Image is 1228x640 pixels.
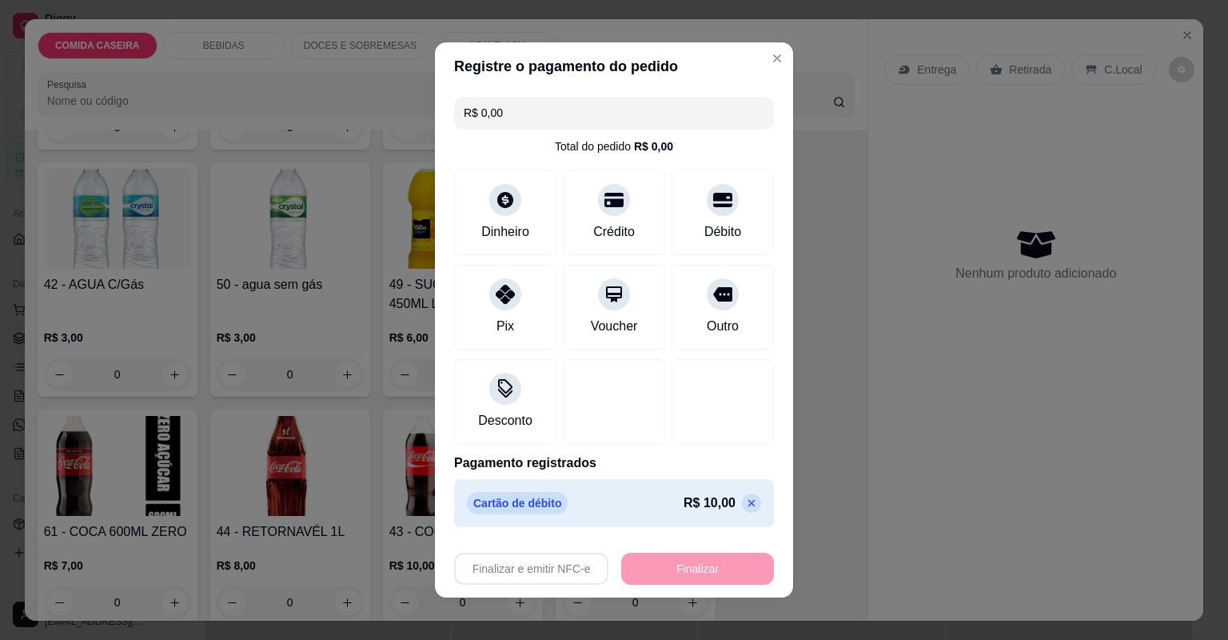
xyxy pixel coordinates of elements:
[704,222,741,242] div: Débito
[593,222,635,242] div: Crédito
[764,46,790,71] button: Close
[496,317,514,336] div: Pix
[464,97,764,129] input: Ex.: hambúrguer de cordeiro
[684,494,736,513] p: R$ 10,00
[707,317,739,336] div: Outro
[481,222,529,242] div: Dinheiro
[454,454,774,473] p: Pagamento registrados
[435,42,793,90] header: Registre o pagamento do pedido
[555,138,673,154] div: Total do pedido
[467,492,568,514] p: Cartão de débito
[634,138,673,154] div: R$ 0,00
[478,411,532,430] div: Desconto
[591,317,638,336] div: Voucher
